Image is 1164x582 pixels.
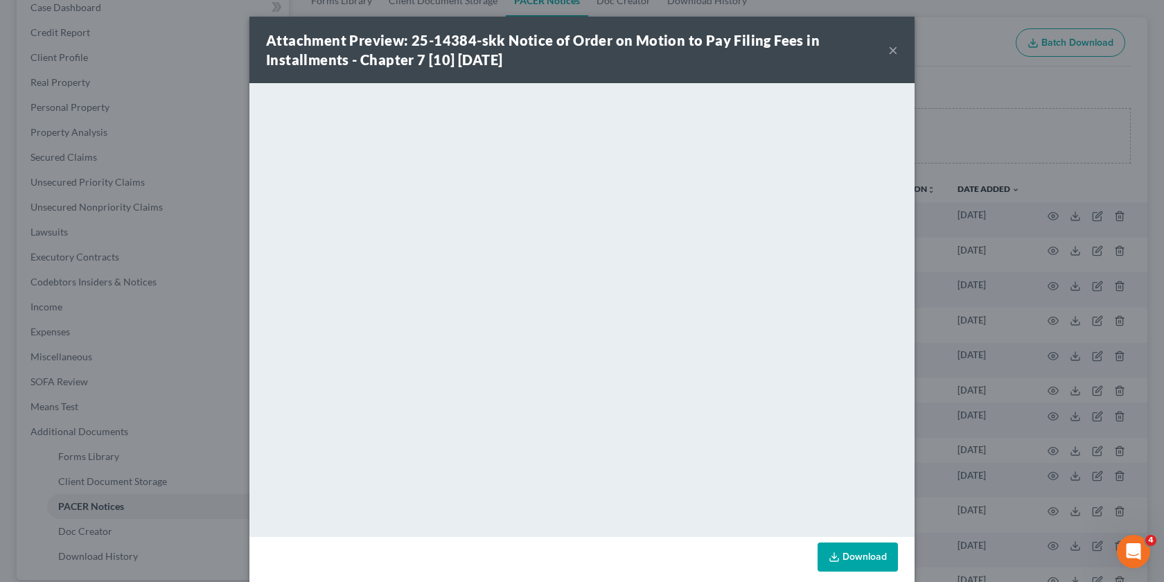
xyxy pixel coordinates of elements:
[1145,535,1156,546] span: 4
[888,42,898,58] button: ×
[266,32,820,68] strong: Attachment Preview: 25-14384-skk Notice of Order on Motion to Pay Filing Fees in Installments - C...
[1117,535,1150,568] iframe: Intercom live chat
[818,543,898,572] a: Download
[249,83,915,533] iframe: <object ng-attr-data='[URL][DOMAIN_NAME]' type='application/pdf' width='100%' height='650px'></ob...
